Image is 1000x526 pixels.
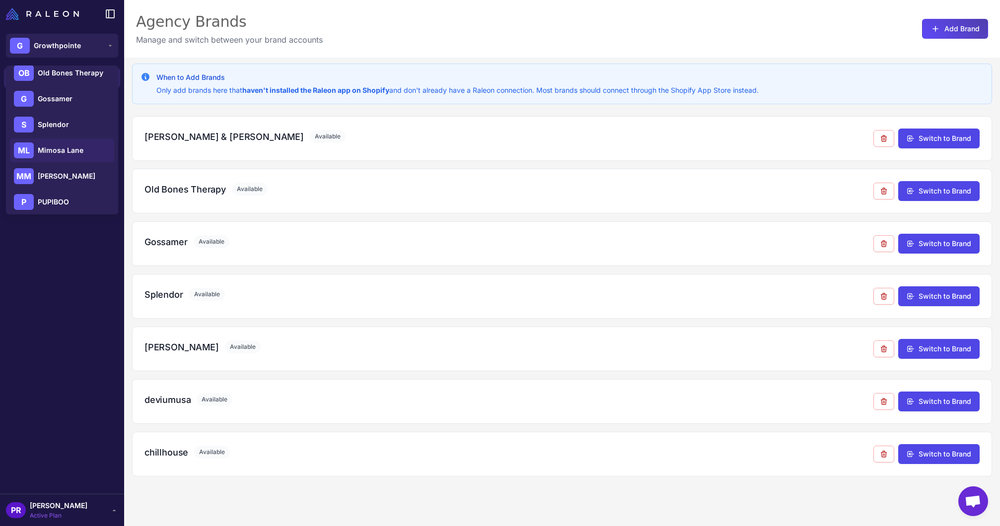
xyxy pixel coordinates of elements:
span: Available [194,446,230,459]
span: [PERSON_NAME] [30,500,87,511]
button: Switch to Brand [898,339,980,359]
button: GGrowthpointe [6,34,118,58]
button: Remove from agency [873,446,894,462]
h3: deviumusa [144,393,191,406]
span: Available [232,183,268,196]
span: Growthpointe [34,40,81,51]
div: Open chat [958,486,988,516]
div: Agency Brands [136,12,323,32]
button: Add Brand [922,19,988,39]
div: G [10,38,30,54]
span: Available [197,393,232,406]
div: P [14,194,34,210]
span: Available [194,235,229,248]
span: Old Bones Therapy [38,67,103,78]
div: PR [6,502,26,518]
button: Remove from agency [873,393,894,410]
h3: Splendor [144,288,183,301]
span: Available [189,288,225,301]
div: S [14,117,34,132]
h3: Gossamer [144,235,188,249]
span: PUPIBOO [38,197,69,207]
a: Manage Brands [4,67,120,88]
span: Active Plan [30,511,87,520]
a: Raleon Logo [6,8,83,20]
div: MM [14,168,34,184]
span: Available [310,130,346,143]
button: Switch to Brand [898,286,980,306]
button: Remove from agency [873,288,894,305]
h3: When to Add Brands [156,72,759,83]
div: ML [14,142,34,158]
button: Switch to Brand [898,181,980,201]
button: Switch to Brand [898,392,980,411]
h3: Old Bones Therapy [144,183,226,196]
strong: haven't installed the Raleon app on Shopify [242,86,389,94]
h3: chillhouse [144,446,188,459]
span: Available [225,340,261,353]
button: Switch to Brand [898,444,980,464]
button: Remove from agency [873,130,894,147]
div: G [14,91,34,107]
button: Switch to Brand [898,129,980,148]
h3: [PERSON_NAME] & [PERSON_NAME] [144,130,304,143]
img: Raleon Logo [6,8,79,20]
div: OB [14,65,34,81]
span: Mimosa Lane [38,145,83,156]
p: Manage and switch between your brand accounts [136,34,323,46]
button: Remove from agency [873,235,894,252]
button: Remove from agency [873,183,894,199]
h3: [PERSON_NAME] [144,340,219,354]
span: Splendor [38,119,69,130]
p: Only add brands here that and don't already have a Raleon connection. Most brands should connect ... [156,85,759,96]
button: Switch to Brand [898,234,980,254]
button: Remove from agency [873,340,894,357]
span: Gossamer [38,93,72,104]
span: [PERSON_NAME] [38,171,95,182]
a: User Management [4,92,120,113]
